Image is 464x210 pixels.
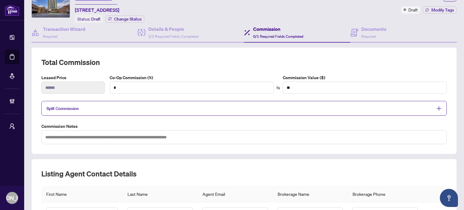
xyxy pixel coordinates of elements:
[408,6,418,13] span: Draft
[41,123,447,130] label: Commission Notes
[75,15,103,23] div: Status:
[110,74,274,81] label: Co-Op Commission (%)
[123,186,198,202] th: Last Name
[361,34,376,39] span: Required
[283,74,447,81] label: Commission Value ($)
[423,6,457,14] button: Modify Tags
[9,123,15,129] span: user-switch
[276,86,280,90] span: swap
[114,17,142,21] span: Change Status
[431,8,454,12] span: Modify Tags
[41,74,105,81] label: Leased Price
[41,186,123,202] th: First Name
[91,16,101,22] span: Draft
[47,106,79,111] span: Split Commission
[75,6,119,14] span: [STREET_ADDRESS]
[148,34,198,39] span: 2/2 Required Fields Completed
[105,15,144,23] button: Change Status
[253,34,303,39] span: 0/1 Required Fields Completed
[5,5,19,16] img: logo
[198,186,272,202] th: Agent Email
[41,57,447,67] h2: Total Commission
[41,101,447,116] div: Split Commission
[361,25,386,33] h4: Documents
[440,189,458,207] button: Open asap
[273,186,348,202] th: Brokerage Name
[43,34,57,39] span: Required
[43,25,85,33] h4: Transaction Wizard
[253,25,303,33] h4: Commission
[348,186,423,202] th: Brokerage Phone
[41,169,447,179] h2: Listing Agent Contact Details
[148,25,198,33] h4: Details & People
[436,106,442,111] span: plus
